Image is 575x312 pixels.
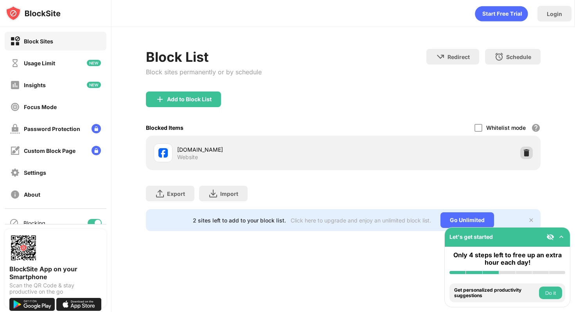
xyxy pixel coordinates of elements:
[9,282,102,295] div: Scan the QR Code & stay productive on the go
[528,217,534,223] img: x-button.svg
[5,5,61,21] img: logo-blocksite.svg
[24,191,40,198] div: About
[24,104,57,110] div: Focus Mode
[177,154,198,161] div: Website
[447,54,470,60] div: Redirect
[10,58,20,68] img: time-usage-off.svg
[440,212,494,228] div: Go Unlimited
[9,234,38,262] img: options-page-qr-code.png
[449,233,493,240] div: Let's get started
[23,220,45,226] div: Blocking
[454,287,537,299] div: Get personalized productivity suggestions
[92,124,101,133] img: lock-menu.svg
[24,147,75,154] div: Custom Block Page
[547,11,562,17] div: Login
[146,124,183,131] div: Blocked Items
[24,82,46,88] div: Insights
[220,190,238,197] div: Import
[92,146,101,155] img: lock-menu.svg
[557,233,565,241] img: omni-setup-toggle.svg
[449,251,565,266] div: Only 4 steps left to free up an extra hour each day!
[24,60,55,66] div: Usage Limit
[506,54,531,60] div: Schedule
[10,102,20,112] img: focus-off.svg
[486,124,526,131] div: Whitelist mode
[546,233,554,241] img: eye-not-visible.svg
[10,146,20,156] img: customize-block-page-off.svg
[87,60,101,66] img: new-icon.svg
[87,82,101,88] img: new-icon.svg
[56,298,102,311] img: download-on-the-app-store.svg
[475,6,528,22] div: animation
[24,169,46,176] div: Settings
[24,38,53,45] div: Block Sites
[10,168,20,178] img: settings-off.svg
[167,190,185,197] div: Export
[24,126,80,132] div: Password Protection
[10,80,20,90] img: insights-off.svg
[9,218,19,228] img: blocking-icon.svg
[158,148,168,158] img: favicons
[177,145,343,154] div: [DOMAIN_NAME]
[167,96,212,102] div: Add to Block List
[193,217,286,224] div: 2 sites left to add to your block list.
[9,298,55,311] img: get-it-on-google-play.svg
[10,190,20,199] img: about-off.svg
[146,49,262,65] div: Block List
[539,287,562,299] button: Do it
[291,217,431,224] div: Click here to upgrade and enjoy an unlimited block list.
[10,124,20,134] img: password-protection-off.svg
[10,36,20,46] img: block-on.svg
[146,68,262,76] div: Block sites permanently or by schedule
[9,265,102,281] div: BlockSite App on your Smartphone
